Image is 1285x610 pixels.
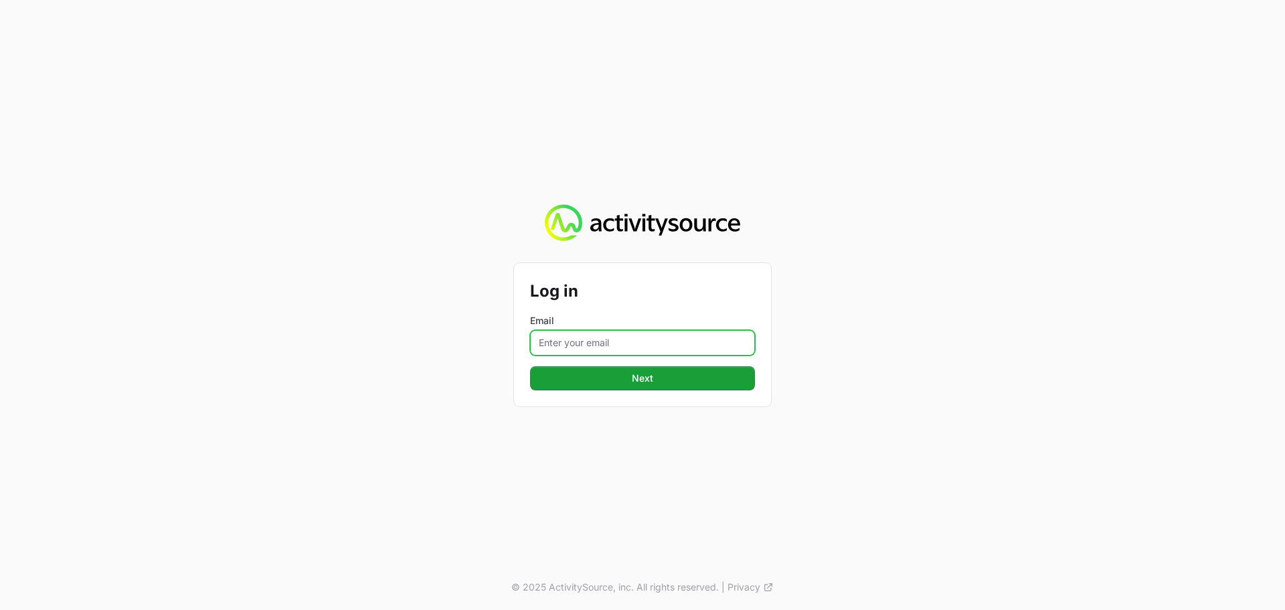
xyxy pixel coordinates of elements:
[721,581,725,594] span: |
[632,370,653,386] span: Next
[545,204,740,242] img: Activity Source
[727,581,774,594] a: Privacy
[530,366,755,390] button: Next
[530,330,755,356] input: Enter your email
[530,314,755,327] label: Email
[511,581,719,594] p: © 2025 ActivitySource, inc. All rights reserved.
[530,279,755,303] h2: Log in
